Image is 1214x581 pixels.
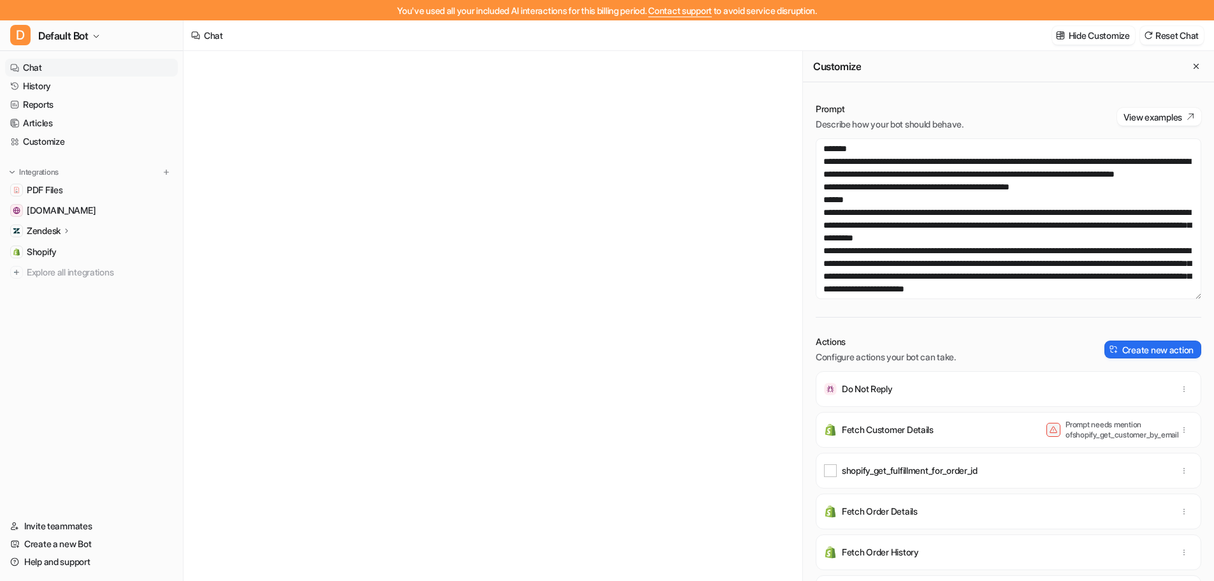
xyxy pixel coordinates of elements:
[1117,108,1201,126] button: View examples
[842,383,893,395] p: Do Not Reply
[1056,31,1065,40] img: customize
[8,168,17,177] img: expand menu
[824,423,837,436] img: Fetch Customer Details icon
[1066,420,1167,440] p: Prompt needs mention of shopify_get_customer_by_email
[38,27,89,45] span: Default Bot
[204,29,223,42] div: Chat
[5,133,178,151] a: Customize
[816,351,956,364] p: Configure actions your bot can take.
[13,227,20,235] img: Zendesk
[162,168,171,177] img: menu_add.svg
[1052,26,1135,45] button: Hide Customize
[813,60,861,73] h2: Customize
[10,25,31,45] span: D
[27,246,57,258] span: Shopify
[1109,345,1118,354] img: create-action-icon.svg
[27,184,62,196] span: PDF Files
[5,181,178,199] a: PDF FilesPDF Files
[5,243,178,261] a: ShopifyShopify
[1189,59,1204,74] button: Close flyout
[5,59,178,77] a: Chat
[1069,29,1130,42] p: Hide Customize
[5,166,62,179] button: Integrations
[13,186,20,194] img: PDF Files
[824,464,837,477] img: shopify_get_fulfillment_for_order_id icon
[5,553,178,571] a: Help and support
[648,5,712,16] span: Contact support
[5,77,178,95] a: History
[27,224,61,237] p: Zendesk
[824,546,837,559] img: Fetch Order History icon
[816,335,956,348] p: Actions
[19,167,59,177] p: Integrations
[13,248,20,256] img: Shopify
[842,464,978,477] p: shopify_get_fulfillment_for_order_id
[1140,26,1204,45] button: Reset Chat
[1144,31,1153,40] img: reset
[27,262,173,283] span: Explore all integrations
[5,202,178,219] a: wovenwood.co.uk[DOMAIN_NAME]
[842,423,934,436] p: Fetch Customer Details
[10,266,23,279] img: explore all integrations
[816,103,964,115] p: Prompt
[5,535,178,553] a: Create a new Bot
[13,207,20,214] img: wovenwood.co.uk
[816,118,964,131] p: Describe how your bot should behave.
[27,204,96,217] span: [DOMAIN_NAME]
[1104,341,1201,358] button: Create new action
[5,263,178,281] a: Explore all integrations
[824,383,837,395] img: Do Not Reply icon
[842,505,918,518] p: Fetch Order Details
[5,96,178,114] a: Reports
[5,517,178,535] a: Invite teammates
[5,114,178,132] a: Articles
[842,546,919,559] p: Fetch Order History
[824,505,837,518] img: Fetch Order Details icon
